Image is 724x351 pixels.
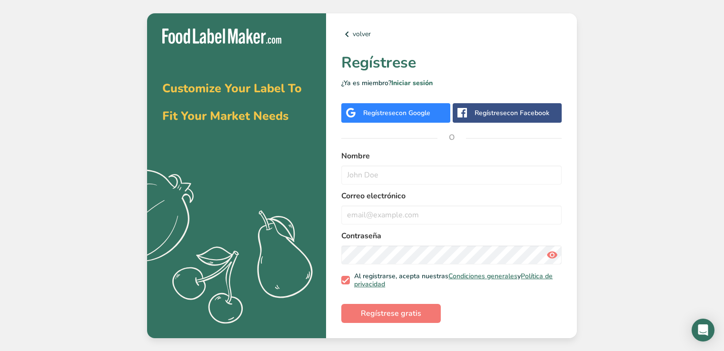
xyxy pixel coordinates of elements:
span: Regístrese gratis [361,308,421,319]
img: Food Label Maker [162,29,281,44]
div: Regístrese [363,108,430,118]
div: Regístrese [475,108,549,118]
a: volver [341,29,562,40]
a: Política de privacidad [354,272,553,289]
label: Contraseña [341,230,562,242]
p: ¿Ya es miembro? [341,78,562,88]
span: con Google [396,108,430,117]
input: John Doe [341,166,562,185]
a: Iniciar sesión [391,78,433,88]
span: O [437,123,466,152]
div: Open Intercom Messenger [692,319,714,341]
label: Nombre [341,150,562,162]
input: email@example.com [341,205,562,224]
label: Correo electrónico [341,190,562,202]
h1: Regístrese [341,51,562,74]
button: Regístrese gratis [341,304,441,323]
a: Condiciones generales [448,272,517,281]
span: Al registrarse, acepta nuestras y [350,272,558,289]
span: Customize Your Label To Fit Your Market Needs [162,80,302,124]
span: con Facebook [507,108,549,117]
